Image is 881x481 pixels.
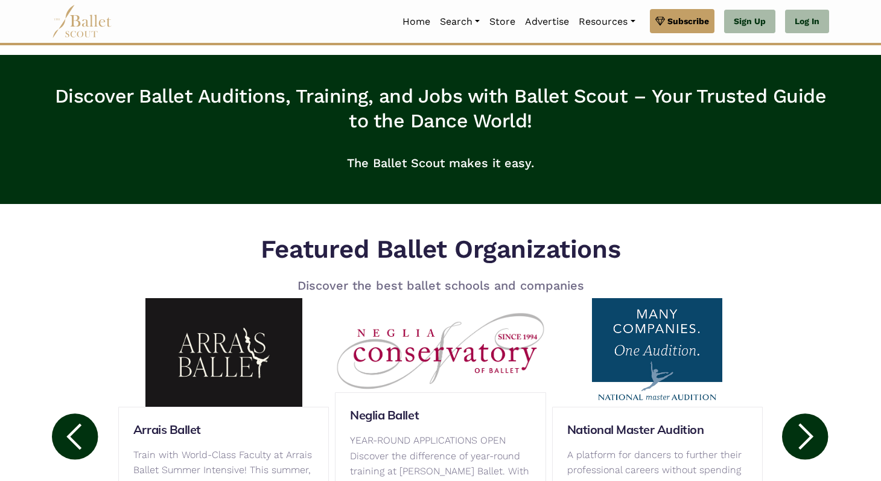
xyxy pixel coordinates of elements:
[567,422,748,438] a: National Master Audition
[350,407,530,423] a: Neglia Ballet
[574,9,640,34] a: Resources
[650,9,714,33] a: Subscribe
[667,14,709,28] span: Subscribe
[398,9,435,34] a: Home
[485,9,520,34] a: Store
[133,422,314,438] a: Arrais Ballet
[655,14,665,28] img: gem.svg
[52,144,829,182] p: The Ballet Scout makes it easy.
[724,10,775,34] a: Sign Up
[785,10,829,34] a: Log In
[435,9,485,34] a: Search
[118,298,329,407] img: Arrais Ballet logo
[251,233,630,266] h5: Featured Ballet Organizations
[52,84,829,134] h3: Discover Ballet Auditions, Training, and Jobs with Ballet Scout – Your Trusted Guide to the Dance...
[251,276,630,295] p: Discover the best ballet schools and companies
[335,312,545,392] img: Neglia Ballet logo
[520,9,574,34] a: Advertise
[552,298,763,407] img: National Master Audition logo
